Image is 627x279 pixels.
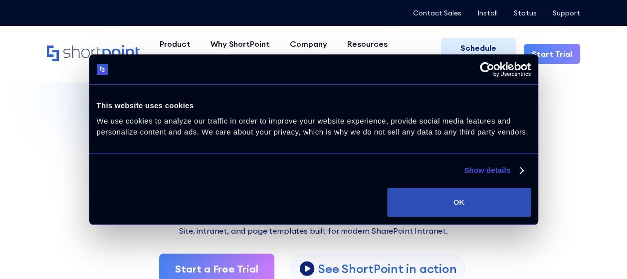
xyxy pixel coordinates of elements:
[97,64,108,75] img: logo
[553,9,580,17] a: Support
[524,44,580,64] a: Start Trial
[47,114,580,121] h1: SHAREPOINT TEMPLATES
[97,117,528,137] span: We use cookies to analyze our traffic in order to improve your website experience, provide social...
[337,34,398,54] a: Resources
[290,38,327,50] div: Company
[47,215,580,227] p: Explore dozens of SharePoint templates — install fast and customize without code.
[347,38,388,50] div: Resources
[387,188,530,217] button: OK
[477,9,498,17] a: Install
[280,34,337,54] a: Company
[443,62,531,77] a: Usercentrics Cookiebot - opens in a new window
[464,164,523,176] a: Show details
[47,137,580,207] div: Fully customizable SharePoint templates with ShortPoint
[413,9,461,17] a: Contact Sales
[160,38,191,50] div: Product
[47,45,140,62] a: Home
[210,38,270,50] div: Why ShortPoint
[150,34,201,54] a: Product
[441,38,516,70] a: Schedule Demo
[514,9,537,17] a: Status
[150,54,196,74] a: Pricing
[318,261,456,277] p: See ShortPoint in action
[47,227,580,236] h2: Site, intranet, and page templates built for modern SharePoint Intranet.
[577,231,627,279] iframe: Chat Widget
[97,100,531,112] div: This website uses cookies
[201,34,280,54] a: Why ShortPoint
